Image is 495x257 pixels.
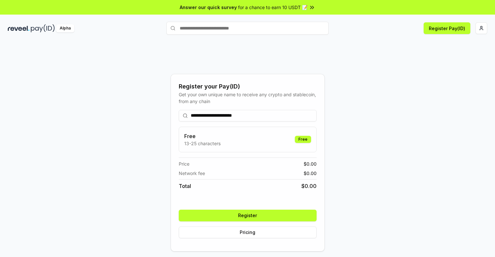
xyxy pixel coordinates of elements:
[184,140,221,147] p: 13-25 characters
[179,160,189,167] span: Price
[238,4,308,11] span: for a chance to earn 10 USDT 📝
[179,182,191,190] span: Total
[179,170,205,177] span: Network fee
[179,210,317,221] button: Register
[179,227,317,238] button: Pricing
[304,160,317,167] span: $ 0.00
[8,24,30,32] img: reveel_dark
[295,136,311,143] div: Free
[184,132,221,140] h3: Free
[179,91,317,105] div: Get your own unique name to receive any crypto and stablecoin, from any chain
[31,24,55,32] img: pay_id
[179,82,317,91] div: Register your Pay(ID)
[424,22,470,34] button: Register Pay(ID)
[180,4,237,11] span: Answer our quick survey
[304,170,317,177] span: $ 0.00
[301,182,317,190] span: $ 0.00
[56,24,74,32] div: Alpha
